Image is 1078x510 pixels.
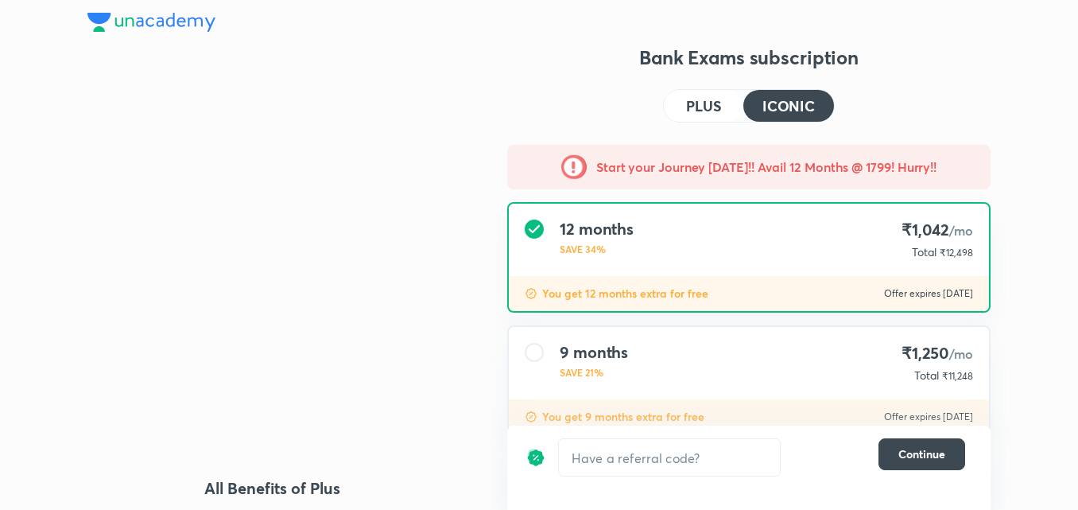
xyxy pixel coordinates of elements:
[762,99,815,113] h4: ICONIC
[884,287,973,300] p: Offer expires [DATE]
[949,345,973,362] span: /mo
[560,242,634,256] p: SAVE 34%
[902,343,973,364] h4: ₹1,250
[898,446,945,462] span: Continue
[914,368,939,383] p: Total
[596,158,936,177] h5: Start your Journey [DATE]!! Avail 12 Months @ 1799! Hurry!!
[884,411,973,423] p: Offer expires [DATE]
[902,220,973,241] h4: ₹1,042
[942,370,973,382] span: ₹11,248
[526,438,545,477] img: discount
[912,244,936,260] p: Total
[87,13,215,32] img: Company Logo
[664,90,743,122] button: PLUS
[949,222,973,239] span: /mo
[87,477,456,500] h4: All Benefits of Plus
[743,90,834,122] button: ICONIC
[686,99,721,113] h4: PLUS
[560,220,634,239] h4: 12 months
[561,154,587,180] img: -
[560,343,628,362] h4: 9 months
[87,159,456,436] img: yH5BAEAAAAALAAAAAABAAEAAAIBRAA7
[507,45,991,70] h3: Bank Exams subscription
[542,409,704,425] p: You get 9 months extra for free
[525,287,537,300] img: discount
[878,438,965,470] button: Continue
[559,439,780,477] input: Have a referral code?
[940,247,973,259] span: ₹12,498
[542,286,708,302] p: You get 12 months extra for free
[525,411,537,423] img: discount
[560,365,628,380] p: SAVE 21%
